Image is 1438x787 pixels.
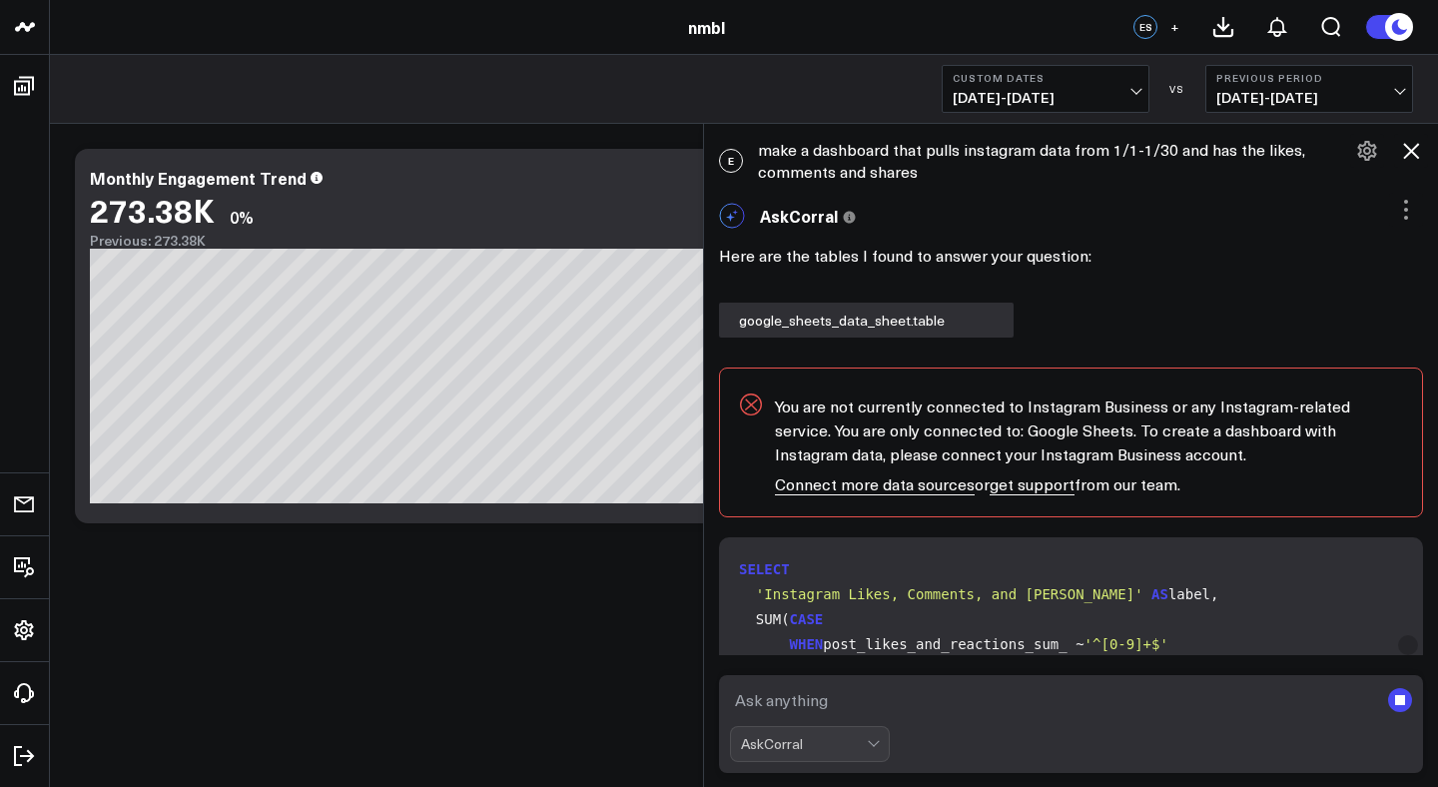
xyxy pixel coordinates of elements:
b: Custom Dates [953,72,1138,84]
span: + [1170,20,1179,34]
div: VS [1159,83,1195,95]
span: [DATE] - [DATE] [1216,90,1402,106]
span: CASE [790,611,824,627]
span: AS [1151,586,1168,602]
a: get support [990,473,1075,495]
span: AskCorral [760,205,838,227]
div: Previous: 273.38K [90,233,719,249]
span: SELECT [739,561,790,577]
p: Here are the tables I found to answer your question: [719,244,1423,268]
div: 0% [230,206,254,228]
span: E [719,149,743,173]
button: + [1162,15,1186,39]
button: Custom Dates[DATE]-[DATE] [942,65,1149,113]
div: 273.38K [90,192,215,228]
span: WHEN [790,636,824,652]
div: make a dashboard that pulls instagram data from 1/1-1/30 and has the likes, comments and shares [704,129,1438,193]
button: Previous Period[DATE]-[DATE] [1205,65,1413,113]
a: Connect more data sources [775,473,975,495]
a: nmbl [688,16,725,38]
span: [DATE] - [DATE] [953,90,1138,106]
div: google_sheets_data_sheet.table [719,303,1014,338]
div: Monthly Engagement Trend [90,167,307,189]
b: Previous Period [1216,72,1402,84]
span: 'Instagram Likes, Comments, and [PERSON_NAME]' [756,586,1143,602]
p: or from our team. [775,472,1402,496]
span: '^[0-9]+$' [1084,636,1168,652]
p: You are not currently connected to Instagram Business or any Instagram-related service. You are o... [775,394,1402,466]
div: ES [1133,15,1157,39]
